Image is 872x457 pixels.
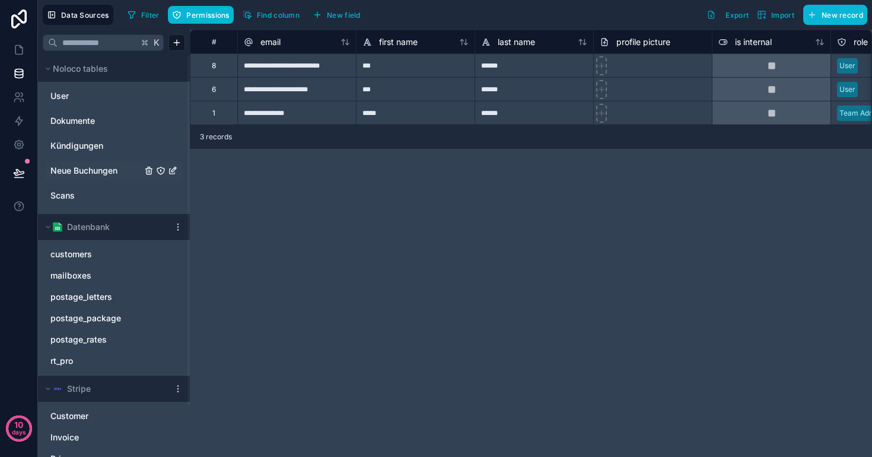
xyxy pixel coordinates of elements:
[45,266,183,285] div: mailboxes
[50,291,112,303] span: postage_letters
[50,115,142,127] a: Dokumente
[12,424,26,440] p: days
[53,384,62,394] img: svg+xml,%3c
[45,245,183,264] div: customers
[50,334,154,346] a: postage_rates
[199,37,228,46] div: #
[854,36,868,48] span: role
[141,11,160,20] span: Filter
[45,287,183,306] div: postage_letters
[45,186,183,205] div: Scans
[50,410,154,422] a: Customer
[43,60,178,77] button: Noloco tables
[45,330,183,349] div: postage_rates
[50,165,117,177] span: Neue Buchungen
[200,132,232,142] span: 3 records
[53,222,62,232] img: Google Sheets logo
[61,11,109,20] span: Data Sources
[839,60,855,71] div: User
[735,36,772,48] span: is internal
[50,355,73,367] span: rt_pro
[67,221,110,233] span: Datenbank
[45,351,183,370] div: rt_pro
[45,161,183,180] div: Neue Buchungen
[186,11,229,20] span: Permissions
[123,6,164,24] button: Filter
[725,11,749,20] span: Export
[50,432,154,443] a: Invoice
[771,11,794,20] span: Import
[14,419,23,431] p: 10
[67,383,91,395] span: Stripe
[50,312,121,324] span: postage_package
[50,248,154,260] a: customers
[702,5,753,25] button: Export
[45,87,183,106] div: User
[45,111,183,130] div: Dokumente
[50,410,88,422] span: Customer
[45,407,183,426] div: Customer
[803,5,867,25] button: New record
[238,6,304,24] button: Find column
[379,36,418,48] span: first name
[152,39,161,47] span: K
[50,90,142,102] a: User
[43,381,168,397] button: Stripe
[45,309,183,328] div: postage_package
[50,140,103,152] span: Kündigungen
[50,270,154,282] a: mailboxes
[50,190,75,202] span: Scans
[43,219,168,235] button: Google Sheets logoDatenbank
[45,428,183,447] div: Invoice
[50,115,95,127] span: Dokumente
[168,6,233,24] button: Permissions
[260,36,281,48] span: email
[168,6,238,24] a: Permissions
[753,5,798,25] button: Import
[50,270,91,282] span: mailboxes
[50,90,69,102] span: User
[50,334,107,346] span: postage_rates
[616,36,670,48] span: profile picture
[50,355,154,367] a: rt_pro
[53,63,108,75] span: Noloco tables
[43,5,113,25] button: Data Sources
[50,140,142,152] a: Kündigungen
[50,432,79,443] span: Invoice
[839,84,855,95] div: User
[822,11,863,20] span: New record
[50,291,154,303] a: postage_letters
[327,11,361,20] span: New field
[50,190,142,202] a: Scans
[50,312,154,324] a: postage_package
[212,85,216,94] div: 6
[798,5,867,25] a: New record
[257,11,300,20] span: Find column
[50,165,142,177] a: Neue Buchungen
[212,61,216,71] div: 8
[212,108,215,118] div: 1
[45,136,183,155] div: Kündigungen
[50,248,92,260] span: customers
[498,36,535,48] span: last name
[308,6,365,24] button: New field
